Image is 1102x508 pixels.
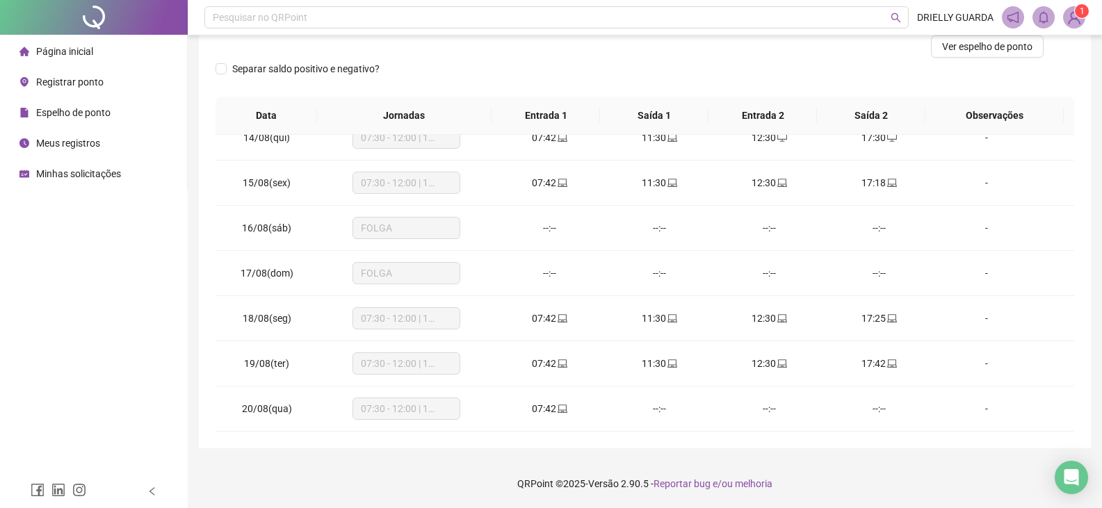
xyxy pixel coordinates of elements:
span: DRIELLY GUARDA [917,10,994,25]
span: notification [1007,11,1019,24]
span: environment [19,77,29,87]
div: - [946,311,1028,326]
img: 94192 [1064,7,1085,28]
span: laptop [886,359,897,368]
div: 07:42 [506,356,594,371]
span: laptop [886,178,897,188]
th: Observações [925,97,1064,135]
span: facebook [31,483,44,497]
th: Saída 2 [817,97,925,135]
div: 17:30 [836,130,923,145]
span: Reportar bug e/ou melhoria [654,478,772,489]
span: 18/08(seg) [243,313,291,324]
span: Separar saldo positivo e negativo? [227,61,385,76]
span: 1 [1080,6,1085,16]
div: --:-- [506,265,594,281]
th: Entrada 1 [492,97,600,135]
span: left [147,486,157,496]
div: - [946,401,1028,416]
span: linkedin [51,483,65,497]
span: schedule [19,169,29,179]
div: 17:25 [836,311,923,326]
div: 12:30 [726,311,813,326]
span: 07:30 - 12:00 | 13:00 - 17:18 [361,353,452,374]
div: --:-- [616,220,704,236]
span: Registrar ponto [36,76,104,88]
span: 20/08(qua) [242,403,292,414]
span: bell [1037,11,1050,24]
div: 12:30 [726,130,813,145]
div: --:-- [726,265,813,281]
span: Minhas solicitações [36,168,121,179]
div: 07:42 [506,401,594,416]
span: search [891,13,901,23]
span: 07:30 - 12:00 | 13:00 - 17:18 [361,172,452,193]
span: laptop [886,313,897,323]
span: laptop [556,178,567,188]
div: --:-- [616,265,704,281]
span: 19/08(ter) [244,358,289,369]
div: --:-- [836,401,923,416]
span: 07:30 - 12:00 | 13:00 - 17:18 [361,308,452,329]
div: - [946,220,1028,236]
span: 14/08(qui) [243,132,290,143]
span: laptop [666,359,677,368]
span: Ver espelho de ponto [942,39,1032,54]
span: laptop [556,133,567,142]
span: Versão [588,478,619,489]
div: --:-- [506,220,594,236]
div: 12:30 [726,356,813,371]
span: home [19,47,29,56]
div: --:-- [836,220,923,236]
span: FOLGA [361,263,452,284]
span: laptop [556,404,567,413]
div: 07:42 [506,311,594,326]
div: 17:18 [836,175,923,190]
span: laptop [556,313,567,323]
div: 07:42 [506,175,594,190]
span: laptop [666,313,677,323]
span: FOLGA [361,218,452,238]
span: 07:30 - 12:00 | 13:00 - 17:18 [361,127,452,148]
span: instagram [72,483,86,497]
span: 07:30 - 12:00 | 13:00 - 17:18 [361,398,452,419]
span: laptop [556,359,567,368]
span: 15/08(sex) [243,177,291,188]
span: laptop [776,313,787,323]
span: file [19,108,29,117]
div: 12:30 [726,175,813,190]
div: 11:30 [616,130,704,145]
div: 17:42 [836,356,923,371]
span: laptop [666,178,677,188]
span: desktop [886,133,897,142]
div: 11:30 [616,311,704,326]
span: Meus registros [36,138,100,149]
th: Saída 1 [600,97,708,135]
div: - [946,265,1028,281]
span: laptop [666,133,677,142]
div: - [946,356,1028,371]
div: - [946,175,1028,190]
footer: QRPoint © 2025 - 2.90.5 - [188,459,1102,508]
span: laptop [776,178,787,188]
div: --:-- [616,401,704,416]
span: desktop [776,133,787,142]
div: 11:30 [616,175,704,190]
div: 07:42 [506,130,594,145]
div: --:-- [726,401,813,416]
th: Data [216,97,317,135]
span: laptop [776,359,787,368]
div: - [946,130,1028,145]
span: Observações [937,108,1053,123]
th: Jornadas [317,97,492,135]
div: --:-- [726,220,813,236]
button: Ver espelho de ponto [931,35,1044,58]
span: Espelho de ponto [36,107,111,118]
span: clock-circle [19,138,29,148]
span: Página inicial [36,46,93,57]
th: Entrada 2 [708,97,817,135]
div: Open Intercom Messenger [1055,461,1088,494]
span: 16/08(sáb) [242,222,291,233]
sup: Atualize o seu contato no menu Meus Dados [1075,4,1089,18]
span: 17/08(dom) [241,268,293,279]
